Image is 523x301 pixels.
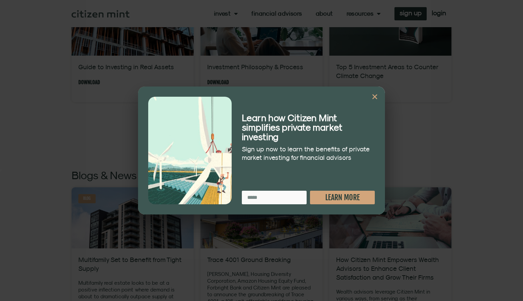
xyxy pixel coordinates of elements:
[310,191,375,204] button: LEARN MORE
[148,97,232,204] img: turbine_illustration_portrait
[242,145,375,162] p: Sign up now to learn the benefits of private market investing for financial advisors
[242,113,375,142] h2: Learn how Citizen Mint simplifies private market investing
[371,93,378,100] a: Close
[325,194,360,201] span: LEARN MORE
[242,191,375,208] form: New Form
